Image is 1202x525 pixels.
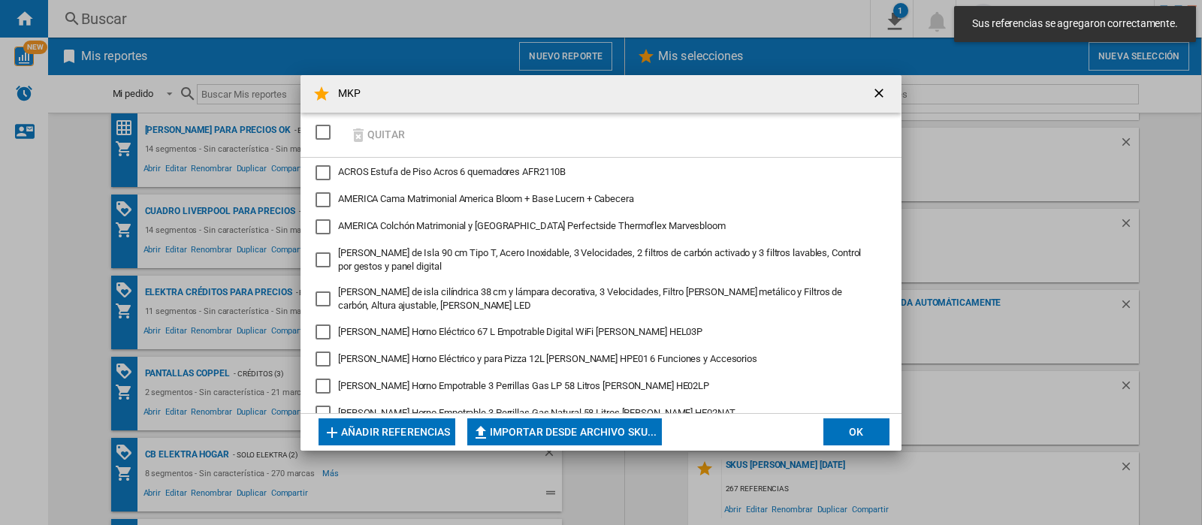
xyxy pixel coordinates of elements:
md-checkbox: AVERA Horno Empotrable 3 Perrillas Gas Natural 58 Litros Avera HE02NAT [316,406,874,421]
span: AMERICA Colchón Matrimonial y [GEOGRAPHIC_DATA] Perfectside Thermoflex Marvesbloom [338,220,726,231]
span: [PERSON_NAME] Horno Eléctrico y para Pizza 12L [PERSON_NAME] HPE01 6 Funciones y Accesorios [338,353,757,364]
span: [PERSON_NAME] de Isla 90 cm Tipo T, Acero Inoxidable, 3 Velocidades, 2 filtros de carbón activado... [338,247,861,272]
button: Añadir referencias [319,418,455,445]
span: [PERSON_NAME] Horno Empotrable 3 Perrillas Gas Natural 58 Litros [PERSON_NAME] HE02NAT [338,407,735,418]
md-checkbox: SELECTIONS.EDITION_POPUP.SELECT_DESELECT [316,120,338,145]
h4: MKP [331,86,361,101]
span: [PERSON_NAME] de isla cilíndrica 38 cm y lámpara decorativa, 3 Velocidades, Filtro [PERSON_NAME] ... [338,286,842,311]
span: Sus referencias se agregaron correctamente. [968,17,1182,32]
ng-md-icon: getI18NText('BUTTONS.CLOSE_DIALOG') [871,86,889,104]
button: OK [823,418,889,445]
button: Importar desde archivo SKU... [467,418,662,445]
md-checkbox: AVERA Campana de Isla 90 cm Tipo T, Acero Inoxidable, 3 Velocidades, 2 filtros de carbón activado... [316,246,874,273]
md-checkbox: AVERA Horno Eléctrico y para Pizza 12L AVERA HPE01 6 Funciones y Accesorios [316,352,874,367]
md-dialog: MKP Quitar ... [300,75,901,451]
md-checkbox: AMERICA Colchón Matrimonial y Box America Perfectside Thermoflex Marvesbloom [316,219,874,234]
span: [PERSON_NAME] Horno Empotrable 3 Perrillas Gas LP 58 Litros [PERSON_NAME] HE02LP [338,380,709,391]
md-checkbox: AMERICA Cama Matrimonial America Bloom + Base Lucern + Cabecera [316,192,874,207]
md-checkbox: AVERA Horno Eléctrico 67 L Empotrable Digital WiFi Avera HEL03P [316,324,874,339]
span: [PERSON_NAME] Horno Eléctrico 67 L Empotrable Digital WiFi [PERSON_NAME] HEL03P [338,326,702,337]
md-checkbox: ACROS Estufa de Piso Acros 6 quemadores AFR2110B [316,165,874,180]
span: AMERICA Cama Matrimonial America Bloom + Base Lucern + Cabecera [338,193,634,204]
button: getI18NText('BUTTONS.CLOSE_DIALOG') [865,79,895,109]
md-checkbox: AVERA Campana de isla cilíndrica 38 cm y lámpara decorativa, 3 Velocidades, Filtro de malla metál... [316,285,874,312]
md-checkbox: AVERA Horno Empotrable 3 Perrillas Gas LP 58 Litros Avera HE02LP [316,379,874,394]
button: Quitar [344,117,410,152]
span: ACROS Estufa de Piso Acros 6 quemadores AFR2110B [338,166,566,177]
